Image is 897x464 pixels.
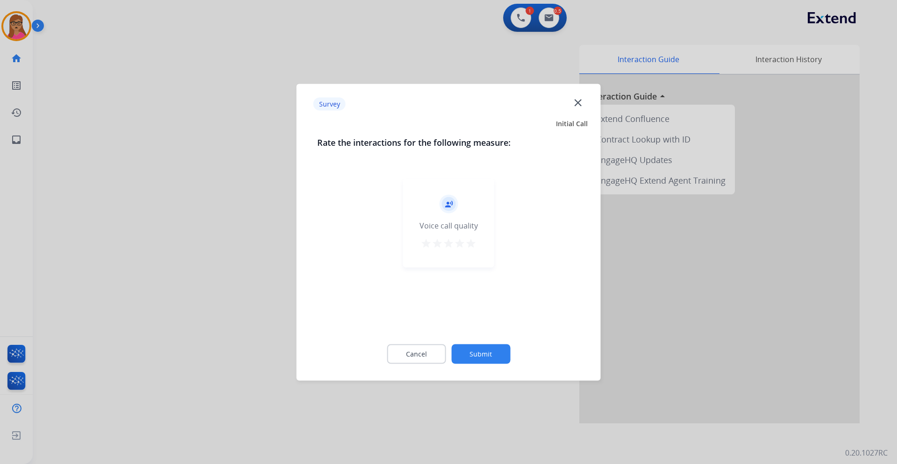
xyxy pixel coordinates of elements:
mat-icon: close [572,96,584,108]
button: Submit [451,344,510,364]
mat-icon: star [420,237,432,249]
p: Survey [313,98,346,111]
span: Initial Call [556,119,588,128]
mat-icon: star [443,237,454,249]
div: Voice call quality [420,220,478,231]
mat-icon: star [454,237,465,249]
p: 0.20.1027RC [845,447,888,458]
button: Cancel [387,344,446,364]
mat-icon: record_voice_over [444,200,453,208]
mat-icon: star [465,237,477,249]
h3: Rate the interactions for the following measure: [317,136,580,149]
mat-icon: star [432,237,443,249]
